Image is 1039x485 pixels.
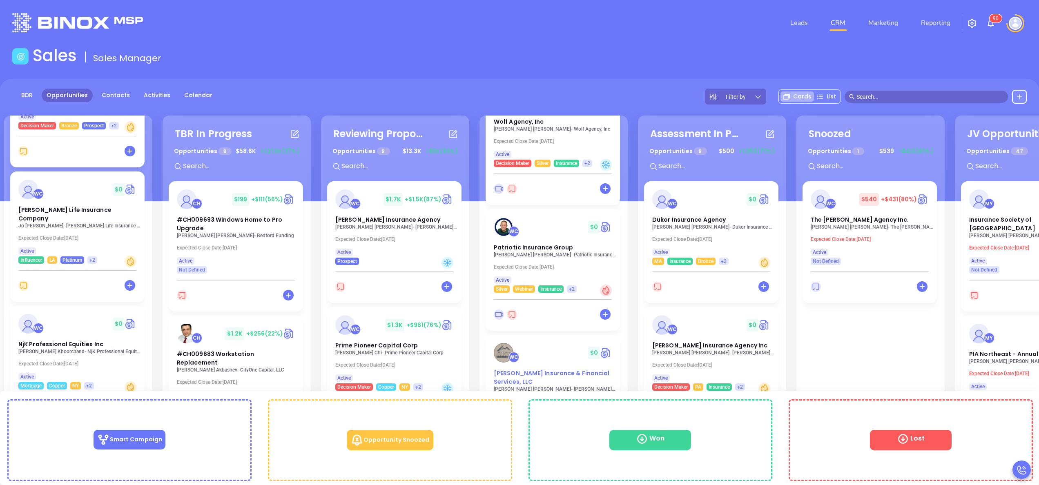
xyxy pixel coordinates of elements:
[726,94,746,100] span: Filter by
[125,318,136,330] img: Quote
[49,256,55,265] span: LA
[86,381,92,390] span: +2
[859,193,879,206] span: $ 540
[496,276,509,285] span: Active
[508,352,519,363] div: Walter Contreras
[825,198,836,209] div: Walter Contreras
[494,369,610,386] span: L M Insurance & Financial Services, LLC
[698,257,713,266] span: Bronze
[16,89,38,102] a: BDR
[49,381,65,390] span: Copper
[72,381,79,390] span: NY
[738,147,775,156] span: +$350 (70%)
[494,243,573,251] span: Patriotic Insurance Group
[584,159,590,168] span: +2
[486,83,620,167] a: Wolf Agency, Inc[PERSON_NAME] [PERSON_NAME]- Wolf Agency, IncExpected Close Date:[DATE]ActiveDeci...
[486,335,622,469] div: profileWalter Contreras$0Circle dollar[PERSON_NAME] Insurance & Financial Services, LLC[PERSON_NA...
[758,383,770,394] div: Warm
[494,252,616,258] p: Rob Bowen - Patriotic Insurance Group
[139,89,175,102] a: Activities
[971,382,985,391] span: Active
[441,319,453,331] a: Quote
[600,285,612,296] div: Hot
[174,144,232,159] p: Opportunities
[600,159,612,171] div: Cold
[441,193,453,205] img: Quote
[556,159,577,168] span: Insurance
[969,324,989,343] img: PIA Northeast - Annual Convention
[20,372,34,381] span: Active
[494,386,616,392] p: Daniel Lopez - L M Insurance & Financial Services, LLC
[169,316,305,450] div: profileCarla Humber$1.2K+$256(22%)Circle dollar#CH009683 Workstation Replacement[PERSON_NAME] Akb...
[717,145,736,158] span: $ 500
[984,198,994,209] div: Megan Youmans
[179,256,192,265] span: Active
[600,221,612,233] img: Quote
[177,367,299,373] p: Mike Akbashev - CityOne Capital, LLC
[609,430,691,450] span: Won
[18,349,141,354] p: Neal Khoorchand - NjK Professional Equities Inc
[811,224,933,230] p: Jessica A. Hess - The Willis E. Kilborne Agency Inc.
[89,256,95,265] span: +2
[877,145,896,158] span: $ 539
[600,347,612,359] img: Quote
[125,256,136,267] div: Warm
[811,236,933,242] p: Expected Close Date: [DATE]
[177,350,254,367] span: #CH009683 Workstation Replacement
[709,383,730,392] span: Insurance
[234,145,258,158] span: $ 58.6K
[335,362,458,368] p: Expected Close Date: [DATE]
[803,181,937,265] a: profileWalter Contreras$540+$431(80%)Circle dollarThe [PERSON_NAME] Agency Inc.[PERSON_NAME] [PER...
[793,92,812,101] span: Cards
[335,189,355,209] img: Wolfson Keegan Insurance Agency
[652,362,775,368] p: Expected Close Date: [DATE]
[441,257,453,269] div: Cold
[179,265,205,274] span: Not Defined
[1009,17,1022,30] img: user
[652,216,726,224] span: Dukor Insurance Agency
[486,209,622,335] div: profileWalter Contreras$0Circle dollarPatriotic Insurance Group[PERSON_NAME] [PERSON_NAME]- Patri...
[169,181,305,316] div: profileCarla Humber$199+$111(56%)Circle dollar#CH009693 Windows Home to Pro Upgrade[PERSON_NAME] ...
[990,14,1002,22] sup: 90
[335,341,418,349] span: Prime Pioneer Capital Corp
[283,327,295,340] img: Quote
[18,180,38,199] img: Kilpatrick Life Insurance Company
[496,159,529,168] span: Decision Maker
[849,94,855,100] span: search
[865,15,901,31] a: Marketing
[650,127,740,141] div: Assessment In Progress
[335,315,355,335] img: Prime Pioneer Capital Corp
[260,147,299,156] span: +$21.9K (37%)
[350,198,361,209] div: Walter Contreras
[986,18,996,28] img: iconNotification
[337,257,357,266] span: Prospect
[971,265,997,274] span: Not Defined
[827,92,836,101] span: List
[113,318,125,330] span: $ 0
[97,89,135,102] a: Contacts
[654,383,688,392] span: Decision Maker
[219,147,231,155] span: 8
[425,147,458,156] span: +$9K (68%)
[251,195,283,203] span: +$111 (56%)
[918,15,954,31] a: Reporting
[827,15,849,31] a: CRM
[192,198,202,209] div: Carla Humber
[12,13,143,32] img: logo
[809,127,851,141] div: Snoozed
[350,324,361,335] div: Walter Contreras
[406,321,441,329] span: +$961 (76%)
[18,223,141,229] p: Jo Clark - Kilpatrick Life Insurance Company
[283,193,295,205] a: Quote
[652,236,775,242] p: Expected Close Date: [DATE]
[415,383,421,392] span: +2
[169,316,303,408] a: profileCarla Humber$1.2K+$256(22%)Circle dollar#CH009683 Workstation Replacement[PERSON_NAME] Akb...
[33,323,44,334] div: Walter Contreras
[540,285,562,294] span: Insurance
[917,193,929,205] img: Quote
[508,226,519,237] div: Walter Contreras
[588,347,600,359] span: $ 0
